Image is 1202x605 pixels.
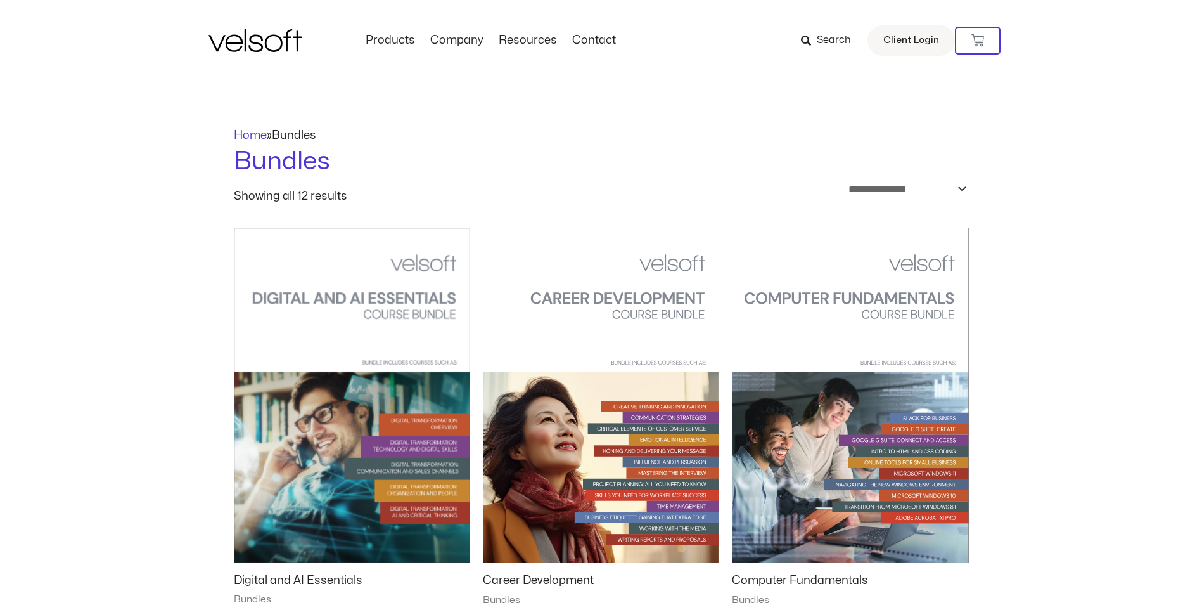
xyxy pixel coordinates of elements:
a: ContactMenu Toggle [565,34,623,48]
a: Career Development [483,573,719,594]
select: Shop order [840,179,969,199]
a: ResourcesMenu Toggle [491,34,565,48]
span: » [234,130,316,141]
nav: Menu [358,34,623,48]
span: Bundles [272,130,316,141]
span: Search [817,32,851,49]
a: Computer Fundamentals [732,573,968,594]
img: Velsoft Training Materials [208,29,302,52]
a: Home [234,130,267,141]
a: Digital and AI Essentials [234,573,470,594]
p: Showing all 12 results [234,191,347,202]
img: computer fundamentals courseware bundle [732,228,968,563]
h2: Computer Fundamentals [732,573,968,588]
a: ProductsMenu Toggle [358,34,423,48]
h2: Digital and AI Essentials [234,573,470,588]
img: career development training course bundle [483,228,719,563]
img: Digital and AI Essentials [234,228,470,563]
h2: Career Development [483,573,719,588]
a: Search [801,30,860,51]
a: Client Login [867,25,955,56]
a: CompanyMenu Toggle [423,34,491,48]
span: Client Login [883,32,939,49]
h1: Bundles [234,144,969,179]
